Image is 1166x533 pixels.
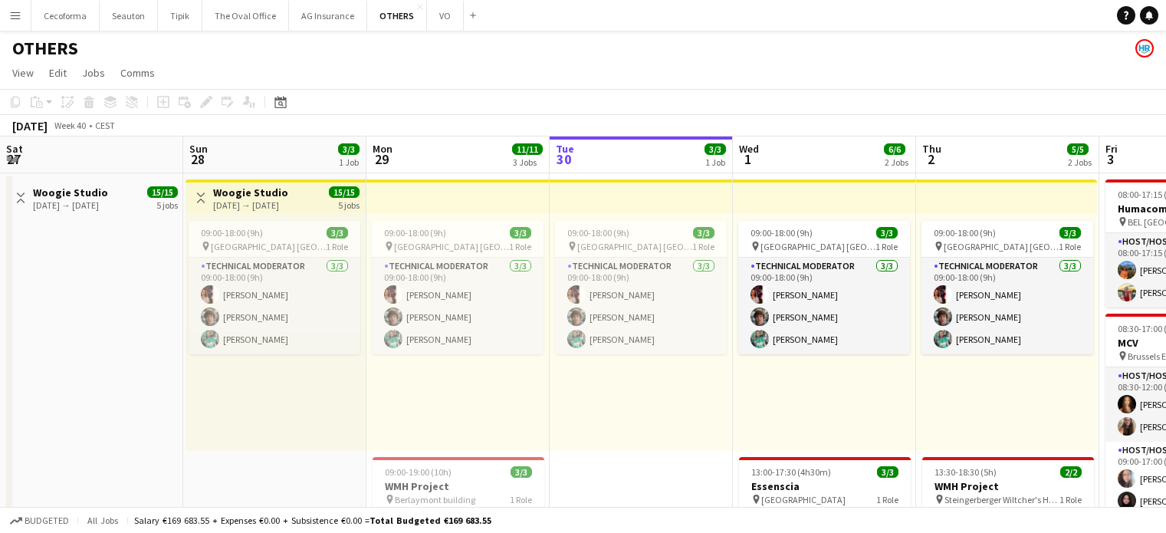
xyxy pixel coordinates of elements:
[31,1,100,31] button: Cecoforma
[395,494,475,505] span: Berlaymont building
[922,479,1094,493] h3: WMH Project
[51,120,89,131] span: Week 40
[1060,466,1082,478] span: 2/2
[510,227,531,239] span: 3/3
[6,142,23,156] span: Sat
[922,142,941,156] span: Thu
[739,142,759,156] span: Wed
[329,186,360,198] span: 15/15
[751,227,813,239] span: 09:00-18:00 (9h)
[76,63,111,83] a: Jobs
[84,515,121,526] span: All jobs
[370,515,491,526] span: Total Budgeted €169 683.55
[1105,142,1118,156] span: Fri
[553,150,574,168] span: 30
[339,156,359,168] div: 1 Job
[513,156,542,168] div: 3 Jobs
[738,221,910,354] app-job-card: 09:00-18:00 (9h)3/3 [GEOGRAPHIC_DATA] [GEOGRAPHIC_DATA]1 RoleTechnical Moderator3/309:00-18:00 (9...
[12,66,34,80] span: View
[12,118,48,133] div: [DATE]
[147,186,178,198] span: 15/15
[934,466,997,478] span: 13:30-18:30 (5h)
[158,1,202,31] button: Tipik
[944,494,1059,505] span: Steingerberger Wiltcher's Hotel
[934,227,996,239] span: 09:00-18:00 (9h)
[920,150,941,168] span: 2
[6,63,40,83] a: View
[213,186,288,199] h3: Woogie Studio
[134,515,491,526] div: Salary €169 683.55 + Expenses €0.00 + Subsistence €0.00 =
[189,258,360,354] app-card-role: Technical Moderator3/309:00-18:00 (9h)[PERSON_NAME][PERSON_NAME][PERSON_NAME]
[739,479,911,493] h3: Essenscia
[370,150,392,168] span: 29
[8,512,71,529] button: Budgeted
[156,198,178,211] div: 5 jobs
[705,156,725,168] div: 1 Job
[394,241,509,252] span: [GEOGRAPHIC_DATA] [GEOGRAPHIC_DATA]
[189,221,360,354] app-job-card: 09:00-18:00 (9h)3/3 [GEOGRAPHIC_DATA] [GEOGRAPHIC_DATA]1 RoleTechnical Moderator3/309:00-18:00 (9...
[120,66,155,80] span: Comms
[1059,241,1081,252] span: 1 Role
[944,241,1059,252] span: [GEOGRAPHIC_DATA] [GEOGRAPHIC_DATA]
[875,241,898,252] span: 1 Role
[567,227,629,239] span: 09:00-18:00 (9h)
[509,241,531,252] span: 1 Role
[693,227,714,239] span: 3/3
[327,227,348,239] span: 3/3
[510,494,532,505] span: 1 Role
[705,143,726,155] span: 3/3
[100,1,158,31] button: Seauton
[373,479,544,493] h3: WMH Project
[367,1,427,31] button: OTHERS
[761,494,846,505] span: [GEOGRAPHIC_DATA]
[921,258,1093,354] app-card-role: Technical Moderator3/309:00-18:00 (9h)[PERSON_NAME][PERSON_NAME][PERSON_NAME]
[884,143,905,155] span: 6/6
[289,1,367,31] button: AG Insurance
[885,156,908,168] div: 2 Jobs
[760,241,875,252] span: [GEOGRAPHIC_DATA] [GEOGRAPHIC_DATA]
[211,241,326,252] span: [GEOGRAPHIC_DATA] [GEOGRAPHIC_DATA]
[737,150,759,168] span: 1
[511,466,532,478] span: 3/3
[1067,143,1089,155] span: 5/5
[738,258,910,354] app-card-role: Technical Moderator3/309:00-18:00 (9h)[PERSON_NAME][PERSON_NAME][PERSON_NAME]
[338,198,360,211] div: 5 jobs
[876,227,898,239] span: 3/3
[326,241,348,252] span: 1 Role
[43,63,73,83] a: Edit
[751,466,831,478] span: 13:00-17:30 (4h30m)
[1135,39,1154,58] app-user-avatar: HR Team
[555,221,727,354] app-job-card: 09:00-18:00 (9h)3/3 [GEOGRAPHIC_DATA] [GEOGRAPHIC_DATA]1 RoleTechnical Moderator3/309:00-18:00 (9...
[556,142,574,156] span: Tue
[692,241,714,252] span: 1 Role
[95,120,115,131] div: CEST
[1059,494,1082,505] span: 1 Role
[189,142,208,156] span: Sun
[921,221,1093,354] app-job-card: 09:00-18:00 (9h)3/3 [GEOGRAPHIC_DATA] [GEOGRAPHIC_DATA]1 RoleTechnical Moderator3/309:00-18:00 (9...
[512,143,543,155] span: 11/11
[201,227,263,239] span: 09:00-18:00 (9h)
[372,221,544,354] app-job-card: 09:00-18:00 (9h)3/3 [GEOGRAPHIC_DATA] [GEOGRAPHIC_DATA]1 RoleTechnical Moderator3/309:00-18:00 (9...
[4,150,23,168] span: 27
[1068,156,1092,168] div: 2 Jobs
[1059,227,1081,239] span: 3/3
[555,258,727,354] app-card-role: Technical Moderator3/309:00-18:00 (9h)[PERSON_NAME][PERSON_NAME][PERSON_NAME]
[187,150,208,168] span: 28
[876,494,898,505] span: 1 Role
[384,227,446,239] span: 09:00-18:00 (9h)
[372,258,544,354] app-card-role: Technical Moderator3/309:00-18:00 (9h)[PERSON_NAME][PERSON_NAME][PERSON_NAME]
[338,143,360,155] span: 3/3
[114,63,161,83] a: Comms
[82,66,105,80] span: Jobs
[202,1,289,31] button: The Oval Office
[12,37,78,60] h1: OTHERS
[427,1,464,31] button: VO
[877,466,898,478] span: 3/3
[213,199,288,211] div: [DATE] → [DATE]
[49,66,67,80] span: Edit
[1103,150,1118,168] span: 3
